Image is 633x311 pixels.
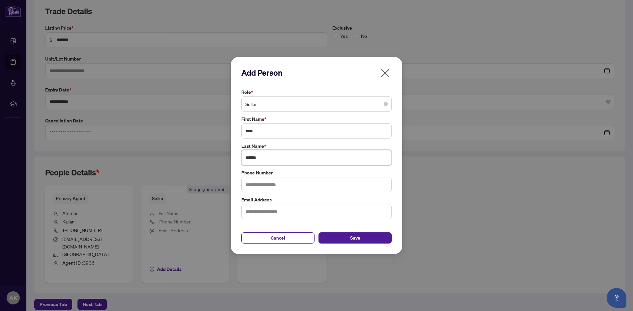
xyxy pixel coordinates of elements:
[241,116,392,123] label: First Name
[241,143,392,150] label: Last Name
[350,233,360,243] span: Save
[241,232,315,244] button: Cancel
[245,98,388,110] span: Seller
[384,102,388,106] span: close-circle
[241,89,392,96] label: Role
[241,169,392,176] label: Phone Number
[271,233,285,243] span: Cancel
[607,288,626,308] button: Open asap
[380,68,390,78] span: close
[241,67,392,78] h2: Add Person
[318,232,392,244] button: Save
[241,196,392,203] label: Email Address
